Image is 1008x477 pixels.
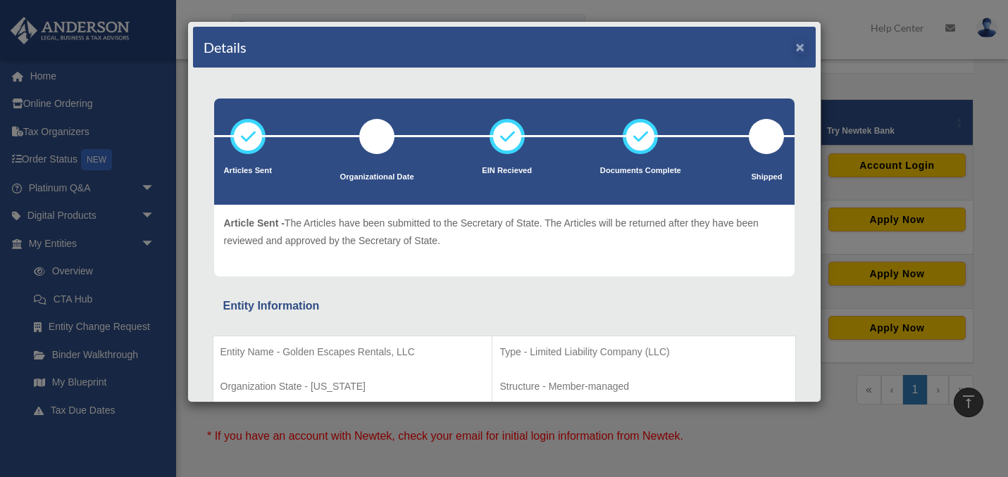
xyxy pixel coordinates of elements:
p: Shipped [749,170,784,184]
p: The Articles have been submitted to the Secretary of State. The Articles will be returned after t... [224,215,785,249]
h4: Details [204,37,247,57]
p: Structure - Member-managed [499,378,788,395]
p: Articles Sent [224,164,272,178]
p: Organization State - [US_STATE] [220,378,485,395]
p: Organizational Date [340,170,414,184]
span: Article Sent - [224,217,285,229]
p: Type - Limited Liability Company (LLC) [499,343,788,361]
button: × [796,39,805,54]
div: Entity Information [223,296,785,316]
p: EIN Recieved [482,164,532,178]
p: Documents Complete [600,164,681,178]
p: Entity Name - Golden Escapes Rentals, LLC [220,343,485,361]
